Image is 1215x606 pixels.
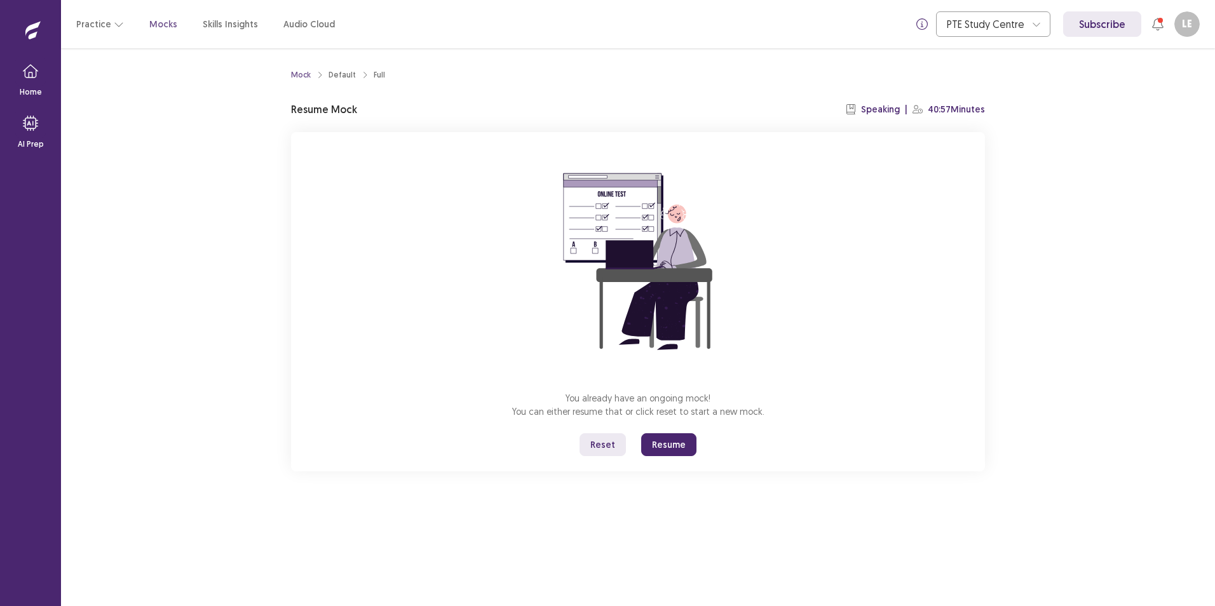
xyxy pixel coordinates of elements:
[1174,11,1200,37] button: LE
[291,69,385,81] nav: breadcrumb
[524,147,752,376] img: attend-mock
[329,69,356,81] div: Default
[203,18,258,31] a: Skills Insights
[512,391,764,418] p: You already have an ongoing mock! You can either resume that or click reset to start a new mock.
[911,13,933,36] button: info
[76,13,124,36] button: Practice
[861,103,900,116] p: Speaking
[18,138,44,150] p: AI Prep
[283,18,335,31] a: Audio Cloud
[374,69,385,81] div: Full
[928,103,985,116] p: 40:57 Minutes
[905,103,907,116] p: |
[1063,11,1141,37] a: Subscribe
[291,69,311,81] a: Mock
[149,18,177,31] a: Mocks
[20,86,42,98] p: Home
[641,433,696,456] button: Resume
[947,12,1026,36] div: PTE Study Centre
[291,102,357,117] p: Resume Mock
[580,433,626,456] button: Reset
